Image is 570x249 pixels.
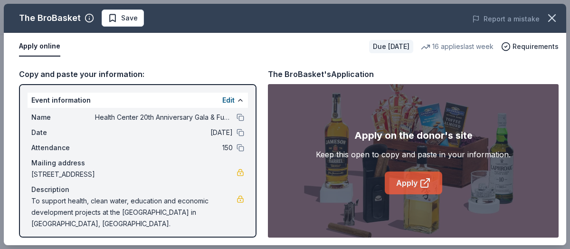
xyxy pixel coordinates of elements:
[369,40,413,53] div: Due [DATE]
[268,68,374,80] div: The BroBasket's Application
[421,41,494,52] div: 16 applies last week
[316,149,511,160] div: Keep this open to copy and paste in your information.
[95,127,233,138] span: [DATE]
[95,112,233,123] span: Health Center 20th Anniversary Gala & Fundraiser
[19,68,256,80] div: Copy and paste your information:
[102,10,144,27] button: Save
[222,95,235,106] button: Edit
[28,93,248,108] div: Event information
[95,142,233,153] span: 150
[501,41,559,52] button: Requirements
[31,195,237,230] span: To support health, clean water, education and economic development projects at the [GEOGRAPHIC_DA...
[513,41,559,52] span: Requirements
[31,142,95,153] span: Attendance
[354,128,473,143] div: Apply on the donor's site
[19,37,60,57] button: Apply online
[385,172,442,194] a: Apply
[31,112,95,123] span: Name
[19,10,81,26] div: The BroBasket
[121,12,138,24] span: Save
[472,13,540,25] button: Report a mistake
[31,184,244,195] div: Description
[31,169,237,180] span: [STREET_ADDRESS]
[31,127,95,138] span: Date
[31,157,244,169] div: Mailing address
